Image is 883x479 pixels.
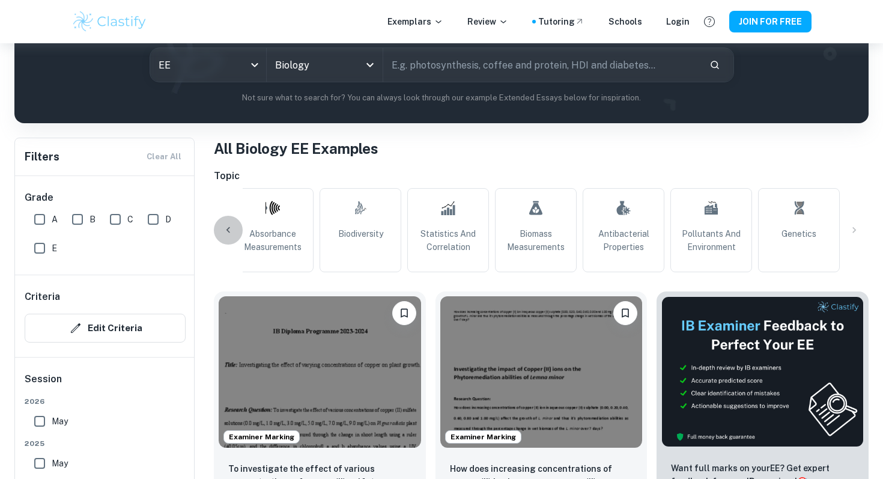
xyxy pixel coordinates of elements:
span: Antibacterial Properties [588,227,659,254]
span: Examiner Marking [224,432,299,442]
span: Statistics and Correlation [413,227,484,254]
span: C [127,213,133,226]
span: D [165,213,171,226]
button: Please log in to bookmark exemplars [392,301,416,325]
img: Thumbnail [661,296,864,447]
a: Login [666,15,690,28]
input: E.g. photosynthesis, coffee and protein, HDI and diabetes... [383,48,700,82]
button: Search [705,55,725,75]
img: Biology EE example thumbnail: How does increasing concentrations of co [440,296,643,448]
span: Pollutants and Environment [676,227,747,254]
h6: Grade [25,191,186,205]
button: Help and Feedback [699,11,720,32]
span: Examiner Marking [446,432,521,442]
h6: Topic [214,169,869,183]
h6: Criteria [25,290,60,304]
button: Please log in to bookmark exemplars [613,301,637,325]
p: Not sure what to search for? You can always look through our example Extended Essays below for in... [24,92,859,104]
span: 2026 [25,396,186,407]
a: Tutoring [538,15,584,28]
img: Biology EE example thumbnail: To investigate the effect of various con [219,296,421,448]
span: 2025 [25,438,186,449]
button: JOIN FOR FREE [729,11,812,32]
span: May [52,457,68,470]
span: B [90,213,96,226]
span: Genetics [781,227,816,240]
p: Review [467,15,508,28]
div: EE [150,48,266,82]
img: Clastify logo [71,10,148,34]
span: E [52,242,57,255]
span: Absorbance Measurements [237,227,308,254]
span: May [52,415,68,428]
span: Biomass Measurements [500,227,571,254]
p: Exemplars [387,15,443,28]
span: Biodiversity [338,227,383,240]
button: Edit Criteria [25,314,186,343]
a: Schools [608,15,642,28]
span: A [52,213,58,226]
h1: All Biology EE Examples [214,138,869,159]
button: Open [362,56,378,73]
h6: Session [25,372,186,396]
h6: Filters [25,148,59,165]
